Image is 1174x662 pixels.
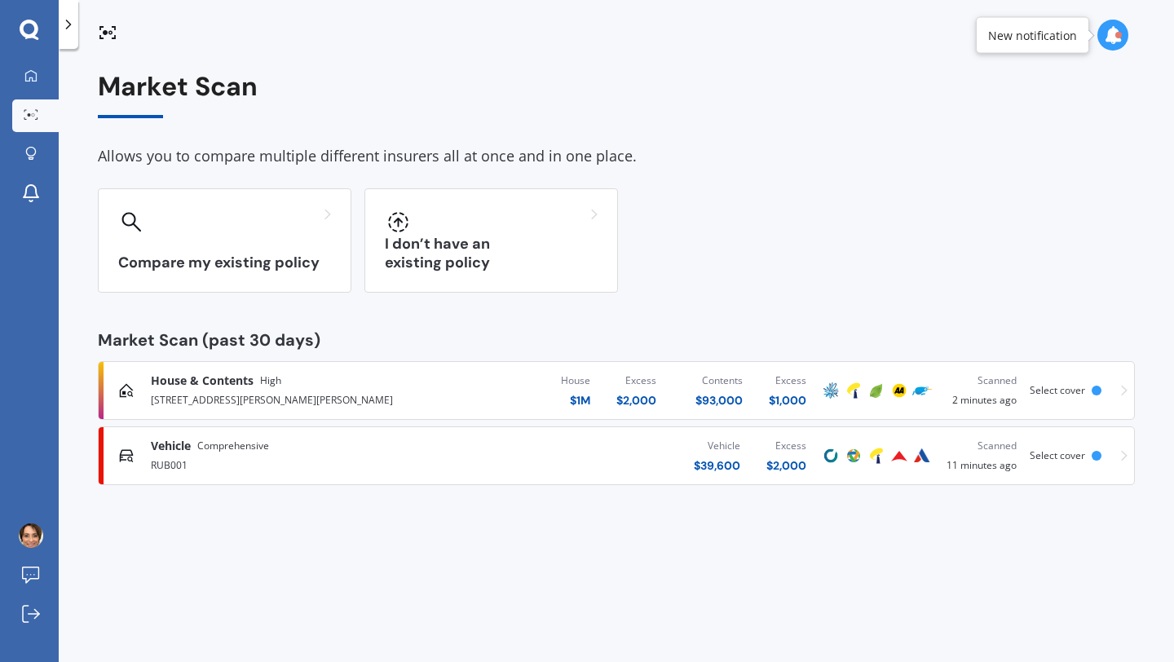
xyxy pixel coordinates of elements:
div: $ 2,000 [766,457,806,474]
a: House & ContentsHigh[STREET_ADDRESS][PERSON_NAME][PERSON_NAME]House$1MExcess$2,000Contents$93,000... [98,361,1135,420]
div: Excess [766,438,806,454]
img: Autosure [912,446,932,466]
img: Trade Me Insurance [912,381,932,400]
div: Allows you to compare multiple different insurers all at once and in one place. [98,144,1135,169]
img: Provident [889,446,909,466]
img: Protecta [844,446,863,466]
a: VehicleComprehensiveRUB001Vehicle$39,600Excess$2,000CoveProtectaTowerProvidentAutosureScanned11 m... [98,426,1135,485]
div: Scanned [947,438,1017,454]
img: Initio [867,381,886,400]
img: AA [889,381,909,400]
div: 11 minutes ago [947,438,1017,474]
div: $ 1,000 [769,392,806,408]
h3: I don’t have an existing policy [385,235,598,272]
div: Market Scan [98,72,1135,118]
div: $ 93,000 [695,392,743,408]
div: Vehicle [694,438,740,454]
h3: Compare my existing policy [118,254,331,272]
img: Cove [821,446,841,466]
div: House [561,373,590,389]
div: [STREET_ADDRESS][PERSON_NAME][PERSON_NAME] [151,389,469,408]
img: AOh14Gi7CEW1Rz4NWyQ8kjkL3VFU9J3O2CAmceD8uzcX=s96-c [19,523,43,548]
img: AMP [821,381,841,400]
div: $ 2,000 [616,392,656,408]
div: $ 39,600 [694,457,740,474]
div: Contents [695,373,743,389]
div: RUB001 [151,454,469,474]
span: Comprehensive [197,438,269,454]
span: Select cover [1030,383,1085,397]
div: Excess [616,373,656,389]
div: Market Scan (past 30 days) [98,332,1135,348]
div: 2 minutes ago [947,373,1017,408]
span: Vehicle [151,438,191,454]
span: Select cover [1030,448,1085,462]
span: High [260,373,281,389]
div: Excess [769,373,806,389]
div: New notification [988,27,1077,43]
span: House & Contents [151,373,254,389]
div: Scanned [947,373,1017,389]
img: Tower [844,381,863,400]
img: Tower [867,446,886,466]
div: $ 1M [561,392,590,408]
